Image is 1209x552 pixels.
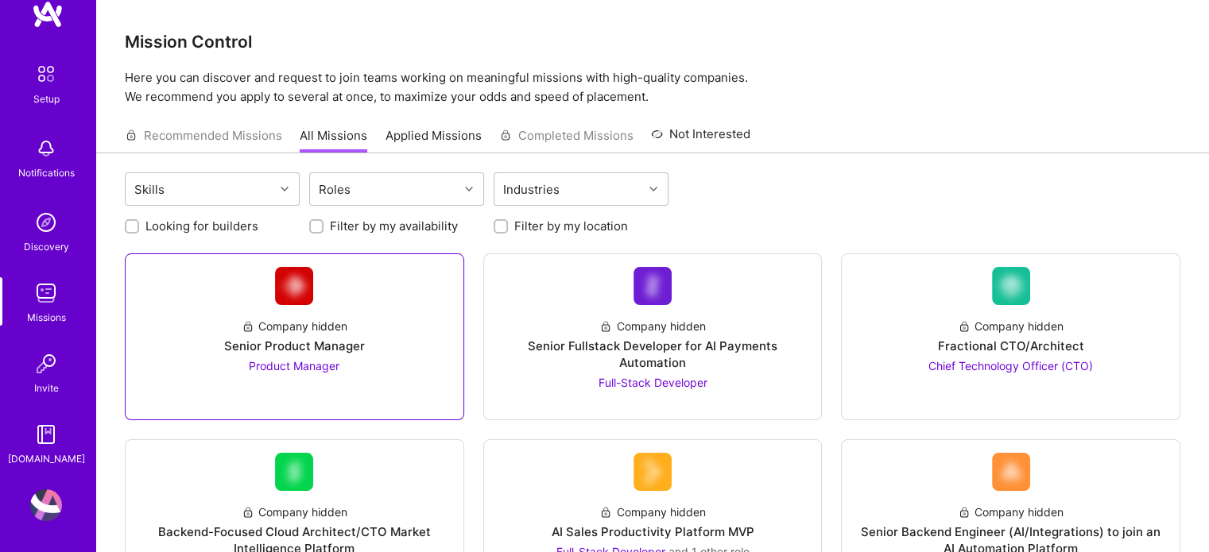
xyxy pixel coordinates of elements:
[125,68,1180,106] p: Here you can discover and request to join teams working on meaningful missions with high-quality ...
[599,318,705,334] div: Company hidden
[499,178,564,201] div: Industries
[27,309,66,326] div: Missions
[958,504,1064,520] div: Company hidden
[599,504,705,520] div: Company hidden
[992,453,1030,491] img: Company Logo
[29,57,63,91] img: setup
[30,348,62,380] img: Invite
[24,238,69,255] div: Discovery
[330,218,458,234] label: Filter by my availability
[938,338,1084,354] div: Fractional CTO/Architect
[8,450,85,467] div: [DOMAIN_NAME]
[651,125,750,153] a: Not Interested
[30,277,62,309] img: teamwork
[634,453,672,491] img: Company Logo
[634,267,672,305] img: Company Logo
[33,91,60,107] div: Setup
[514,218,628,234] label: Filter by my location
[30,419,62,450] img: guide book
[275,267,313,305] img: Company Logo
[26,489,66,521] a: User Avatar
[275,453,313,491] img: Company Logo
[992,267,1030,305] img: Company Logo
[300,127,367,153] a: All Missions
[130,178,169,201] div: Skills
[18,164,75,181] div: Notifications
[281,185,289,193] i: icon Chevron
[649,185,657,193] i: icon Chevron
[315,178,355,201] div: Roles
[497,338,809,371] div: Senior Fullstack Developer for AI Payments Automation
[465,185,473,193] i: icon Chevron
[145,218,258,234] label: Looking for builders
[30,133,62,164] img: bell
[854,267,1167,407] a: Company LogoCompany hiddenFractional CTO/ArchitectChief Technology Officer (CTO)
[224,338,365,354] div: Senior Product Manager
[958,318,1064,334] div: Company hidden
[249,359,339,373] span: Product Manager
[386,127,482,153] a: Applied Missions
[598,376,707,389] span: Full-Stack Developer
[242,318,347,334] div: Company hidden
[30,207,62,238] img: discovery
[242,504,347,520] div: Company hidden
[497,267,809,407] a: Company LogoCompany hiddenSenior Fullstack Developer for AI Payments AutomationFull-Stack Developer
[125,32,1180,52] h3: Mission Control
[551,523,754,540] div: AI Sales Productivity Platform MVP
[138,267,451,407] a: Company LogoCompany hiddenSenior Product ManagerProduct Manager
[34,380,59,396] div: Invite
[928,359,1093,373] span: Chief Technology Officer (CTO)
[30,489,62,521] img: User Avatar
